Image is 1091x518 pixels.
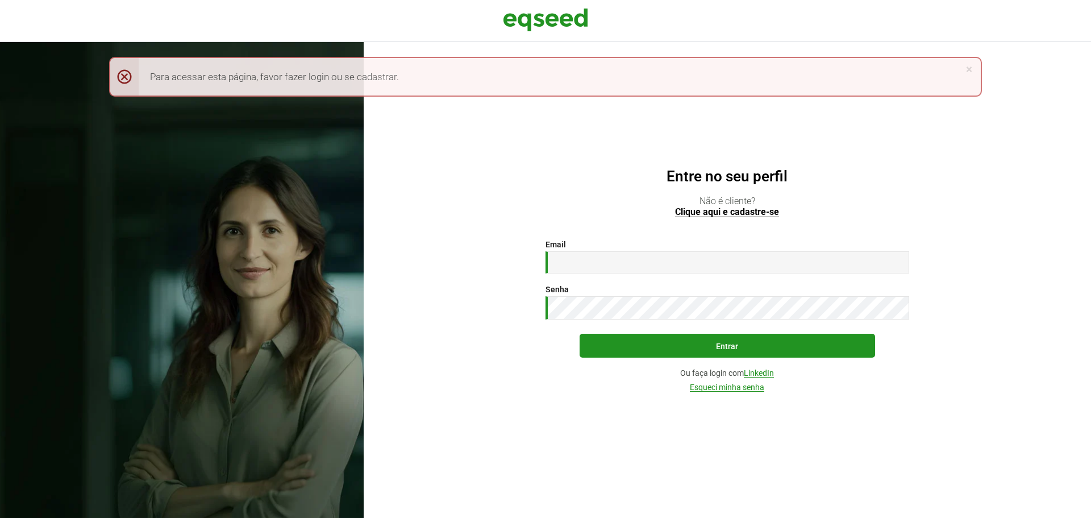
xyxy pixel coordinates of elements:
[109,57,982,97] div: Para acessar esta página, favor fazer login ou se cadastrar.
[966,64,972,76] a: ×
[690,383,764,392] a: Esqueci minha senha
[744,369,774,378] a: LinkedIn
[545,241,566,248] label: Email
[675,208,779,217] a: Clique aqui e cadastre-se
[503,6,588,34] img: EqSeed Logo
[580,334,875,358] button: Entrar
[545,285,569,293] label: Senha
[545,369,909,378] div: Ou faça login com
[386,196,1068,217] p: Não é cliente?
[386,168,1068,185] h2: Entre no seu perfil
